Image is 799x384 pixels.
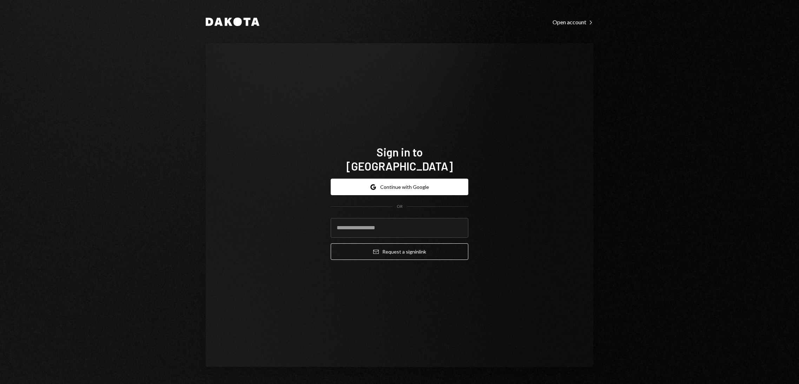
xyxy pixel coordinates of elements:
button: Continue with Google [331,179,468,195]
div: Open account [553,19,593,26]
div: OR [397,204,403,210]
button: Request a signinlink [331,243,468,260]
h1: Sign in to [GEOGRAPHIC_DATA] [331,145,468,173]
a: Open account [553,18,593,26]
